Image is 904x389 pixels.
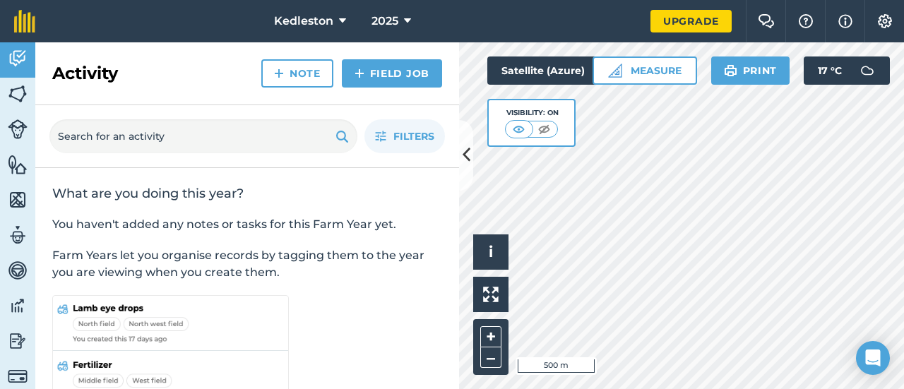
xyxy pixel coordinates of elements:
[274,65,284,82] img: svg+xml;base64,PHN2ZyB4bWxucz0iaHR0cDovL3d3dy53My5vcmcvMjAwMC9zdmciIHdpZHRoPSIxNCIgaGVpZ2h0PSIyNC...
[393,128,434,144] span: Filters
[876,14,893,28] img: A cog icon
[480,326,501,347] button: +
[608,64,622,78] img: Ruler icon
[724,62,737,79] img: svg+xml;base64,PHN2ZyB4bWxucz0iaHR0cDovL3d3dy53My5vcmcvMjAwMC9zdmciIHdpZHRoPSIxOSIgaGVpZ2h0PSIyNC...
[364,119,445,153] button: Filters
[853,56,881,85] img: svg+xml;base64,PD94bWwgdmVyc2lvbj0iMS4wIiBlbmNvZGluZz0idXRmLTgiPz4KPCEtLSBHZW5lcmF0b3I6IEFkb2JlIE...
[8,154,28,175] img: svg+xml;base64,PHN2ZyB4bWxucz0iaHR0cDovL3d3dy53My5vcmcvMjAwMC9zdmciIHdpZHRoPSI1NiIgaGVpZ2h0PSI2MC...
[371,13,398,30] span: 2025
[8,225,28,246] img: svg+xml;base64,PD94bWwgdmVyc2lvbj0iMS4wIiBlbmNvZGluZz0idXRmLTgiPz4KPCEtLSBHZW5lcmF0b3I6IEFkb2JlIE...
[593,56,697,85] button: Measure
[8,83,28,104] img: svg+xml;base64,PHN2ZyB4bWxucz0iaHR0cDovL3d3dy53My5vcmcvMjAwMC9zdmciIHdpZHRoPSI1NiIgaGVpZ2h0PSI2MC...
[8,295,28,316] img: svg+xml;base64,PD94bWwgdmVyc2lvbj0iMS4wIiBlbmNvZGluZz0idXRmLTgiPz4KPCEtLSBHZW5lcmF0b3I6IEFkb2JlIE...
[342,59,442,88] a: Field Job
[8,48,28,69] img: svg+xml;base64,PD94bWwgdmVyc2lvbj0iMS4wIiBlbmNvZGluZz0idXRmLTgiPz4KPCEtLSBHZW5lcmF0b3I6IEFkb2JlIE...
[487,56,623,85] button: Satellite (Azure)
[489,243,493,261] span: i
[8,366,28,386] img: svg+xml;base64,PD94bWwgdmVyc2lvbj0iMS4wIiBlbmNvZGluZz0idXRmLTgiPz4KPCEtLSBHZW5lcmF0b3I6IEFkb2JlIE...
[650,10,732,32] a: Upgrade
[8,189,28,210] img: svg+xml;base64,PHN2ZyB4bWxucz0iaHR0cDovL3d3dy53My5vcmcvMjAwMC9zdmciIHdpZHRoPSI1NiIgaGVpZ2h0PSI2MC...
[804,56,890,85] button: 17 °C
[483,287,499,302] img: Four arrows, one pointing top left, one top right, one bottom right and the last bottom left
[49,119,357,153] input: Search for an activity
[335,128,349,145] img: svg+xml;base64,PHN2ZyB4bWxucz0iaHR0cDovL3d3dy53My5vcmcvMjAwMC9zdmciIHdpZHRoPSIxOSIgaGVpZ2h0PSIyNC...
[510,122,528,136] img: svg+xml;base64,PHN2ZyB4bWxucz0iaHR0cDovL3d3dy53My5vcmcvMjAwMC9zdmciIHdpZHRoPSI1MCIgaGVpZ2h0PSI0MC...
[856,341,890,375] div: Open Intercom Messenger
[818,56,842,85] span: 17 ° C
[261,59,333,88] a: Note
[52,247,442,281] p: Farm Years let you organise records by tagging them to the year you are viewing when you create t...
[480,347,501,368] button: –
[758,14,775,28] img: Two speech bubbles overlapping with the left bubble in the forefront
[355,65,364,82] img: svg+xml;base64,PHN2ZyB4bWxucz0iaHR0cDovL3d3dy53My5vcmcvMjAwMC9zdmciIHdpZHRoPSIxNCIgaGVpZ2h0PSIyNC...
[52,185,442,202] h2: What are you doing this year?
[52,62,118,85] h2: Activity
[505,107,559,119] div: Visibility: On
[274,13,333,30] span: Kedleston
[8,330,28,352] img: svg+xml;base64,PD94bWwgdmVyc2lvbj0iMS4wIiBlbmNvZGluZz0idXRmLTgiPz4KPCEtLSBHZW5lcmF0b3I6IEFkb2JlIE...
[838,13,852,30] img: svg+xml;base64,PHN2ZyB4bWxucz0iaHR0cDovL3d3dy53My5vcmcvMjAwMC9zdmciIHdpZHRoPSIxNyIgaGVpZ2h0PSIxNy...
[8,260,28,281] img: svg+xml;base64,PD94bWwgdmVyc2lvbj0iMS4wIiBlbmNvZGluZz0idXRmLTgiPz4KPCEtLSBHZW5lcmF0b3I6IEFkb2JlIE...
[535,122,553,136] img: svg+xml;base64,PHN2ZyB4bWxucz0iaHR0cDovL3d3dy53My5vcmcvMjAwMC9zdmciIHdpZHRoPSI1MCIgaGVpZ2h0PSI0MC...
[473,234,509,270] button: i
[14,10,35,32] img: fieldmargin Logo
[8,119,28,139] img: svg+xml;base64,PD94bWwgdmVyc2lvbj0iMS4wIiBlbmNvZGluZz0idXRmLTgiPz4KPCEtLSBHZW5lcmF0b3I6IEFkb2JlIE...
[711,56,790,85] button: Print
[797,14,814,28] img: A question mark icon
[52,216,442,233] p: You haven't added any notes or tasks for this Farm Year yet.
